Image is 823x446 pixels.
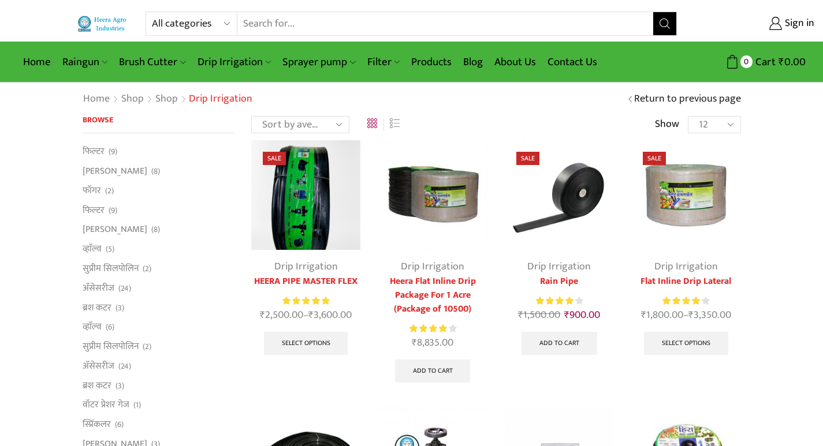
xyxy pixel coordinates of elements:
[662,295,709,307] div: Rated 4.00 out of 5
[409,323,456,335] div: Rated 4.21 out of 5
[118,361,131,372] span: (24)
[740,55,753,68] span: 0
[527,258,591,275] a: Drip Irrigation
[694,13,814,34] a: Sign in
[779,53,784,71] span: ₹
[362,48,405,76] a: Filter
[282,295,329,307] div: Rated 5.00 out of 5
[378,275,487,316] a: Heera Flat Inline Drip Package For 1 Acre (Package of 10500)
[133,399,141,411] span: (1)
[237,12,654,35] input: Search for...
[564,306,600,324] bdi: 900.00
[83,113,113,126] span: Browse
[105,185,114,197] span: (2)
[251,275,360,288] a: HEERA PIPE MASTER FLEX
[192,48,277,76] a: Drip Irrigation
[106,243,114,255] span: (5)
[143,341,151,353] span: (2)
[655,117,679,132] span: Show
[155,92,178,107] a: Shop
[151,224,160,235] span: (8)
[518,306,560,324] bdi: 1,500.00
[277,48,361,76] a: Sprayer pump
[631,275,740,288] a: Flat Inline Drip Lateral
[83,200,105,220] a: फिल्टर
[457,48,489,76] a: Blog
[143,263,151,275] span: (2)
[116,380,124,392] span: (3)
[109,146,117,158] span: (9)
[83,337,139,357] a: सुप्रीम सिलपोलिन
[308,306,314,324] span: ₹
[378,140,487,249] img: Flat Inline
[412,334,417,351] span: ₹
[505,275,614,288] a: Rain Pipe
[115,419,124,430] span: (6)
[505,140,614,249] img: Heera Rain Pipe
[688,306,694,324] span: ₹
[57,48,113,76] a: Raingun
[779,53,806,71] bdi: 0.00
[83,258,139,278] a: सुप्रीम सिलपोलिन
[522,332,597,355] a: Add to cart: “Rain Pipe”
[83,239,102,259] a: व्हाॅल्व
[83,220,147,239] a: [PERSON_NAME]
[634,92,741,107] a: Return to previous page
[688,51,806,73] a: 0 Cart ₹0.00
[83,92,110,107] a: Home
[405,48,457,76] a: Products
[260,306,303,324] bdi: 2,500.00
[113,48,191,76] a: Brush Cutter
[653,12,676,35] button: Search button
[151,166,160,177] span: (8)
[274,258,338,275] a: Drip Irrigation
[106,321,114,333] span: (6)
[251,308,360,323] span: –
[489,48,542,76] a: About Us
[518,306,523,324] span: ₹
[83,92,252,107] nav: Breadcrumb
[263,152,286,165] span: Sale
[83,356,114,376] a: अ‍ॅसेसरीज
[83,317,102,337] a: व्हाॅल्व
[641,306,683,324] bdi: 1,800.00
[688,306,731,324] bdi: 3,350.00
[409,323,449,335] span: Rated out of 5
[109,205,117,216] span: (9)
[118,283,131,294] span: (24)
[260,306,265,324] span: ₹
[83,395,129,415] a: वॉटर प्रेशर गेज
[121,92,144,107] a: Shop
[264,332,348,355] a: Select options for “HEERA PIPE MASTER FLEX”
[401,258,464,275] a: Drip Irrigation
[308,306,352,324] bdi: 3,600.00
[536,295,583,307] div: Rated 4.13 out of 5
[654,258,718,275] a: Drip Irrigation
[83,415,111,434] a: स्प्रिंकलर
[631,140,740,249] img: Flat Inline Drip Lateral
[282,295,329,307] span: Rated out of 5
[251,116,349,133] select: Shop order
[641,306,646,324] span: ₹
[564,306,569,324] span: ₹
[83,145,105,161] a: फिल्टर
[412,334,453,351] bdi: 8,835.00
[631,308,740,323] span: –
[83,181,101,200] a: फॉगर
[643,152,666,165] span: Sale
[83,298,111,317] a: ब्रश कटर
[116,302,124,314] span: (3)
[83,376,111,395] a: ब्रश कटर
[753,54,776,70] span: Cart
[251,140,360,249] img: Heera Gold Krushi Pipe Black
[782,16,814,31] span: Sign in
[83,162,147,181] a: [PERSON_NAME]
[395,359,471,383] a: Add to cart: “Heera Flat Inline Drip Package For 1 Acre (Package of 10500)”
[542,48,603,76] a: Contact Us
[644,332,728,355] a: Select options for “Flat Inline Drip Lateral”
[17,48,57,76] a: Home
[189,93,252,106] h1: Drip Irrigation
[662,295,700,307] span: Rated out of 5
[516,152,539,165] span: Sale
[83,278,114,298] a: अ‍ॅसेसरीज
